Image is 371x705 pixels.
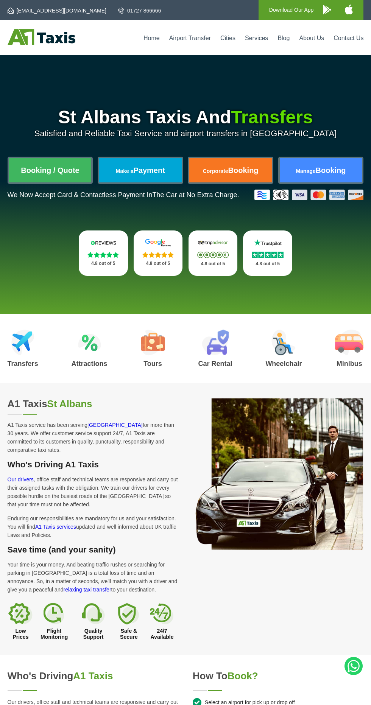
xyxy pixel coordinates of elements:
[8,129,364,139] p: Satisfied and Reliable Taxi Service and airport transfers in [GEOGRAPHIC_DATA]
[280,158,362,182] a: ManageBooking
[8,545,179,555] h3: Save time (and your sanity)
[323,5,331,14] img: A1 Taxis Android App
[8,7,106,14] a: [EMAIL_ADDRESS][DOMAIN_NAME]
[193,398,364,550] img: A1 Taxis in St Albans
[141,360,165,367] h3: Tours
[72,360,108,367] h3: Attractions
[8,475,179,509] p: , office staff and technical teams are responsive and carry out their assigned tasks with the obl...
[254,190,363,200] img: Credit And Debit Cards
[75,628,112,640] h3: Quality Support
[335,330,363,355] img: Minibus
[134,230,183,276] a: Google Stars 4.8 out of 5
[8,108,364,126] h1: St Albans Taxis And
[197,259,229,269] p: 4.8 out of 5
[112,628,146,640] h3: Safe & Secure
[8,29,75,45] img: A1 Taxis St Albans LTD
[220,35,235,41] a: Cities
[299,35,324,41] a: About Us
[142,239,175,247] img: Google
[11,330,34,355] img: Airport Transfers
[141,330,165,355] img: Tours
[87,422,143,428] a: [GEOGRAPHIC_DATA]
[189,230,238,276] a: Tripadvisor Stars 4.8 out of 5
[117,603,141,624] img: Safe & Secure
[189,158,272,182] a: CorporateBooking
[334,35,363,41] a: Contact Us
[8,360,38,367] h3: Transfers
[169,35,211,41] a: Airport Transfer
[271,330,296,355] img: Wheelchair
[245,35,268,41] a: Services
[202,330,229,355] img: Car Rental
[8,460,179,470] h3: Who's Driving A1 Taxis
[47,398,92,409] span: St Albans
[73,670,113,682] span: A1 Taxis
[335,360,363,367] h3: Minibus
[142,252,174,258] img: Stars
[118,7,161,14] a: 01727 866666
[8,628,34,640] h3: Low Prices
[143,35,160,41] a: Home
[269,5,314,15] p: Download Our App
[8,514,179,539] p: Enduring our responsibilities are mandatory for us and your satisfaction. You will find updated a...
[251,239,284,247] img: Trustpilot
[197,239,229,247] img: Tripadvisor
[78,330,101,355] img: Attractions
[34,628,75,640] h3: Flight Monitoring
[193,670,364,682] h2: How to
[265,360,302,367] h3: Wheelchair
[87,259,120,268] p: 4.8 out of 5
[81,603,106,624] img: Quality Support
[79,230,128,276] a: Reviews.io Stars 4.8 out of 5
[8,560,179,594] p: Your time is your money. And beating traffic rushes or searching for parking in [GEOGRAPHIC_DATA]...
[277,35,290,41] a: Blog
[152,191,239,199] span: The Car at No Extra Charge.
[42,603,66,624] img: Flight Monitoring
[63,587,111,593] a: relaxing taxi transfer
[345,5,353,14] img: A1 Taxis iPhone App
[197,252,229,258] img: Stars
[9,158,92,182] a: Booking / Quote
[231,107,313,127] span: Transfers
[87,252,119,258] img: Stars
[87,239,120,247] img: Reviews.io
[296,168,315,174] span: Manage
[116,168,134,174] span: Make a
[8,476,34,482] a: Our drivers
[243,230,292,276] a: Trustpilot Stars 4.8 out of 5
[198,360,232,367] h3: Car Rental
[99,158,182,182] a: Make aPayment
[146,628,178,640] h3: 24/7 Available
[228,670,258,682] span: Book?
[252,252,284,258] img: Stars
[251,259,284,269] p: 4.8 out of 5
[8,398,179,410] h2: A1 Taxis
[203,168,228,174] span: Corporate
[35,524,76,530] a: A1 Taxis services
[142,259,175,268] p: 4.8 out of 5
[150,603,174,624] img: 24/7 Available
[8,670,179,682] h2: Who's Driving
[8,191,239,199] p: We Now Accept Card & Contactless Payment In
[8,421,179,454] p: A1 Taxis service has been serving for more than 30 years. We offer customer service support 24/7,...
